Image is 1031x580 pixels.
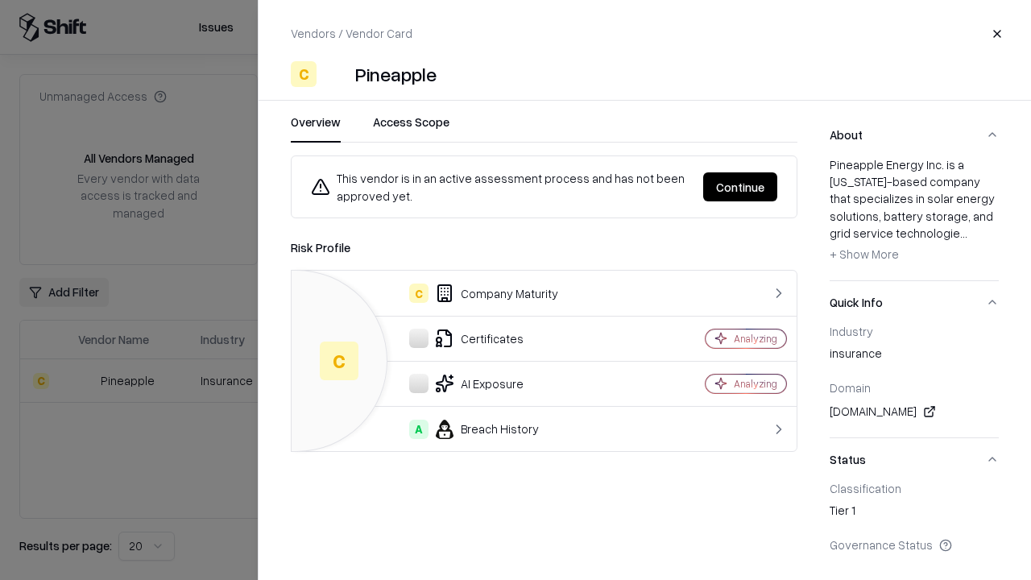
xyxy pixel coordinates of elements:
button: Status [830,438,999,481]
button: + Show More [830,242,899,267]
button: Access Scope [373,114,449,143]
div: Classification [830,481,999,495]
div: Risk Profile [291,238,797,257]
div: insurance [830,345,999,367]
span: ... [960,226,967,240]
button: Quick Info [830,281,999,324]
div: Tier 1 [830,502,999,524]
div: Quick Info [830,324,999,437]
button: About [830,114,999,156]
div: [DOMAIN_NAME] [830,402,999,421]
div: AI Exposure [304,374,649,393]
div: C [320,342,358,380]
div: This vendor is in an active assessment process and has not been approved yet. [311,169,690,205]
div: Analyzing [734,332,777,346]
p: Vendors / Vendor Card [291,25,412,42]
div: Industry [830,324,999,338]
div: Pineapple [355,61,437,87]
div: Analyzing [734,377,777,391]
span: + Show More [830,246,899,261]
div: Pineapple Energy Inc. is a [US_STATE]-based company that specializes in solar energy solutions, b... [830,156,999,267]
div: A [409,420,429,439]
button: Continue [703,172,777,201]
div: Company Maturity [304,284,649,303]
div: C [291,61,317,87]
div: Governance Status [830,537,999,552]
div: About [830,156,999,280]
div: Breach History [304,420,649,439]
img: Pineapple [323,61,349,87]
div: Certificates [304,329,649,348]
div: C [409,284,429,303]
div: Domain [830,380,999,395]
button: Overview [291,114,341,143]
